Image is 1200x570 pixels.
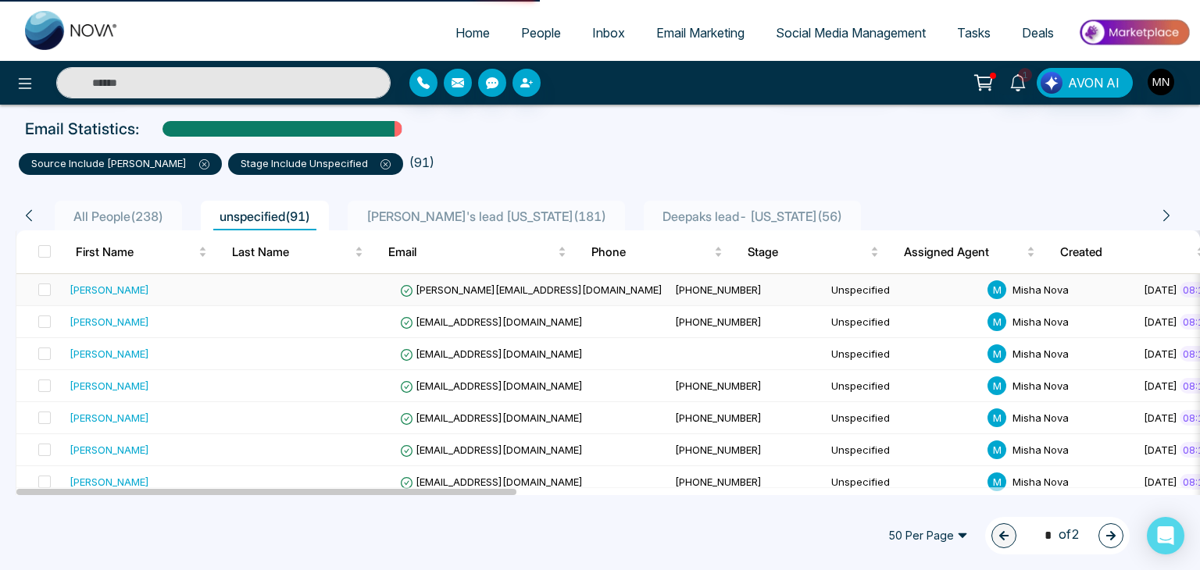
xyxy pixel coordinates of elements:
span: [PHONE_NUMBER] [675,315,762,328]
span: Email Marketing [656,25,745,41]
td: Unspecified [825,402,981,434]
span: Deals [1022,25,1054,41]
span: [EMAIL_ADDRESS][DOMAIN_NAME] [400,476,583,488]
span: [EMAIL_ADDRESS][DOMAIN_NAME] [400,315,583,328]
span: People [521,25,561,41]
a: People [505,18,577,48]
span: [DATE] [1144,347,1177,360]
span: Email [388,243,555,262]
div: [PERSON_NAME] [70,410,149,426]
span: [EMAIL_ADDRESS][DOMAIN_NAME] [400,411,583,424]
p: source include [PERSON_NAME] [31,156,209,172]
th: First Name [63,230,220,274]
span: All People ( 238 ) [67,208,170,224]
div: [PERSON_NAME] [70,474,149,490]
span: M [987,344,1006,363]
span: Misha Nova [1012,476,1069,488]
span: Misha Nova [1012,444,1069,456]
td: Unspecified [825,274,981,306]
span: M [987,376,1006,395]
span: Deepaks lead- [US_STATE] ( 56 ) [656,208,848,224]
th: Email [376,230,579,274]
img: User Avatar [1148,69,1174,95]
span: 1 [1018,68,1032,82]
span: [PERSON_NAME][EMAIL_ADDRESS][DOMAIN_NAME] [400,283,662,296]
span: Misha Nova [1012,283,1069,296]
span: First Name [76,243,195,262]
div: [PERSON_NAME] [70,346,149,362]
img: Lead Flow [1041,72,1062,94]
span: M [987,280,1006,299]
li: ( 91 ) [409,153,434,172]
th: Phone [579,230,735,274]
span: Social Media Management [776,25,926,41]
span: Misha Nova [1012,347,1069,360]
span: Assigned Agent [904,243,1023,262]
a: 1 [999,68,1037,95]
div: [PERSON_NAME] [70,442,149,458]
span: [DATE] [1144,411,1177,424]
span: Misha Nova [1012,411,1069,424]
th: Last Name [220,230,376,274]
td: Unspecified [825,306,981,338]
span: Tasks [957,25,991,41]
th: Stage [735,230,891,274]
span: [EMAIL_ADDRESS][DOMAIN_NAME] [400,347,583,360]
div: Open Intercom Messenger [1147,517,1184,554]
td: Unspecified [825,338,981,370]
span: unspecified ( 91 ) [213,208,316,224]
div: [PERSON_NAME] [70,282,149,297]
span: M [987,472,1006,491]
span: [PHONE_NUMBER] [675,476,762,488]
span: [DATE] [1144,315,1177,328]
span: M [987,312,1006,331]
th: Assigned Agent [891,230,1048,274]
span: [DATE] [1144,379,1177,392]
span: [PHONE_NUMBER] [675,379,762,392]
td: Unspecified [825,466,981,498]
span: [PHONE_NUMBER] [675,411,762,424]
span: Misha Nova [1012,379,1069,392]
div: [PERSON_NAME] [70,378,149,394]
button: AVON AI [1037,68,1133,98]
span: M [987,408,1006,427]
span: [PHONE_NUMBER] [675,444,762,456]
a: Deals [1006,18,1070,48]
a: Tasks [941,18,1006,48]
span: [EMAIL_ADDRESS][DOMAIN_NAME] [400,444,583,456]
span: Phone [591,243,711,262]
span: [DATE] [1144,444,1177,456]
div: [PERSON_NAME] [70,314,149,330]
span: [PERSON_NAME]'s lead [US_STATE] ( 181 ) [360,208,612,224]
img: Nova CRM Logo [25,11,119,50]
span: Stage [748,243,867,262]
span: [EMAIL_ADDRESS][DOMAIN_NAME] [400,379,583,392]
span: 50 Per Page [877,523,979,548]
span: Inbox [592,25,625,41]
a: Email Marketing [641,18,760,48]
span: [DATE] [1144,476,1177,488]
a: Home [440,18,505,48]
p: Email Statistics: [25,117,139,141]
span: [PHONE_NUMBER] [675,283,762,296]
p: stage include Unspecified [241,156,391,172]
span: M [987,440,1006,459]
img: Market-place.gif [1077,15,1191,50]
td: Unspecified [825,434,981,466]
span: Last Name [232,243,352,262]
span: AVON AI [1068,73,1120,92]
span: of 2 [1035,525,1080,546]
span: Misha Nova [1012,315,1069,328]
a: Inbox [577,18,641,48]
td: Unspecified [825,370,981,402]
a: Social Media Management [760,18,941,48]
span: Created [1060,243,1193,262]
span: Home [455,25,490,41]
span: [DATE] [1144,283,1177,296]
